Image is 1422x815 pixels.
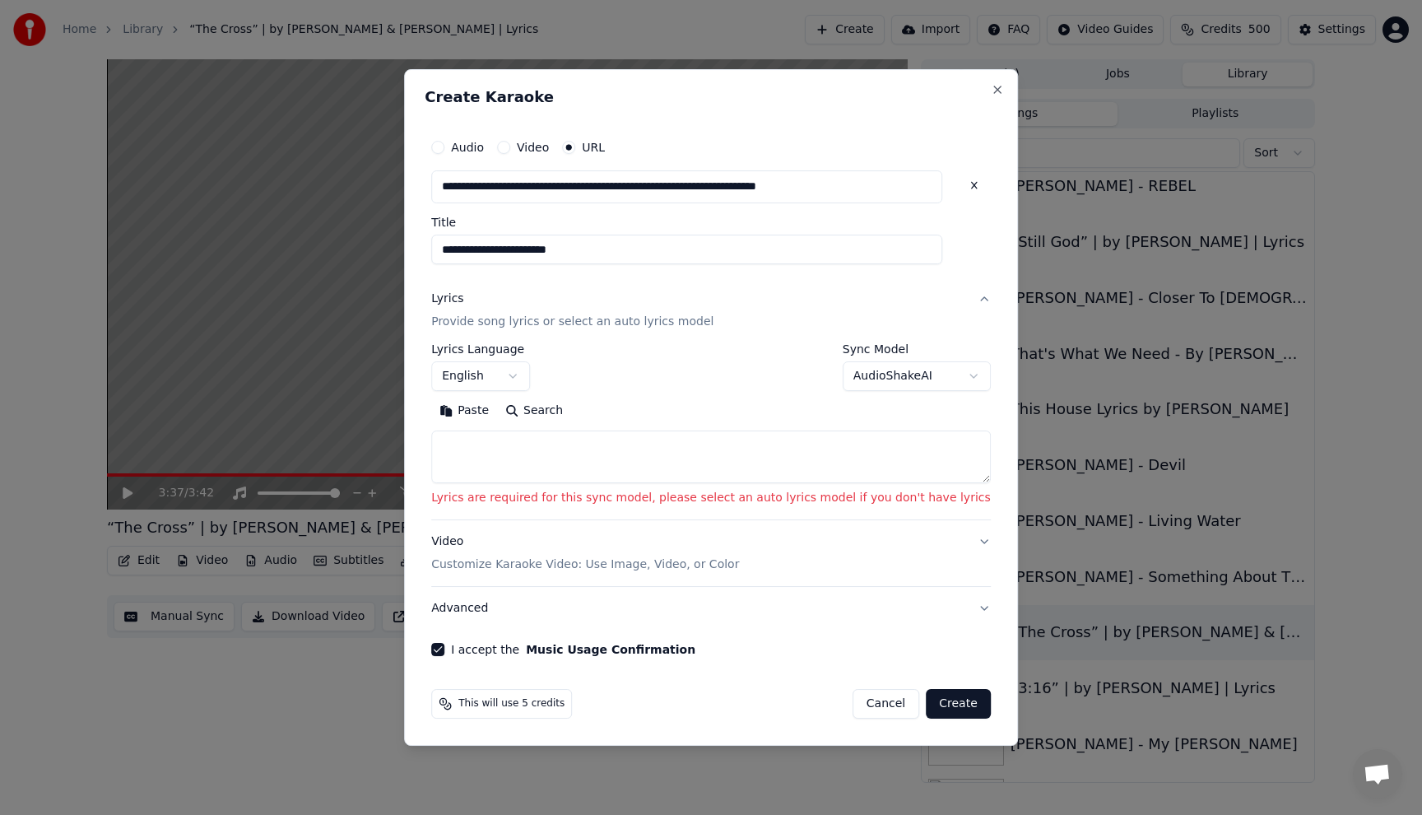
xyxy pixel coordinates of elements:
button: Create [926,689,991,719]
div: LyricsProvide song lyrics or select an auto lyrics model [431,343,991,519]
label: Sync Model [843,343,991,355]
button: VideoCustomize Karaoke Video: Use Image, Video, or Color [431,520,991,586]
div: Lyrics [431,291,463,307]
span: This will use 5 credits [458,697,565,710]
div: Video [431,533,739,573]
label: Title [431,217,991,228]
p: Customize Karaoke Video: Use Image, Video, or Color [431,557,739,573]
label: I accept the [451,644,695,655]
button: Paste [431,398,497,424]
p: Lyrics are required for this sync model, please select an auto lyrics model if you don't have lyrics [431,490,991,506]
label: Lyrics Language [431,343,530,355]
label: Video [517,142,549,153]
button: Advanced [431,587,991,630]
button: I accept the [526,644,695,655]
h2: Create Karaoke [425,90,997,105]
label: Audio [451,142,484,153]
button: Search [497,398,571,424]
button: LyricsProvide song lyrics or select an auto lyrics model [431,277,991,343]
label: URL [582,142,605,153]
p: Provide song lyrics or select an auto lyrics model [431,314,713,330]
button: Cancel [853,689,919,719]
